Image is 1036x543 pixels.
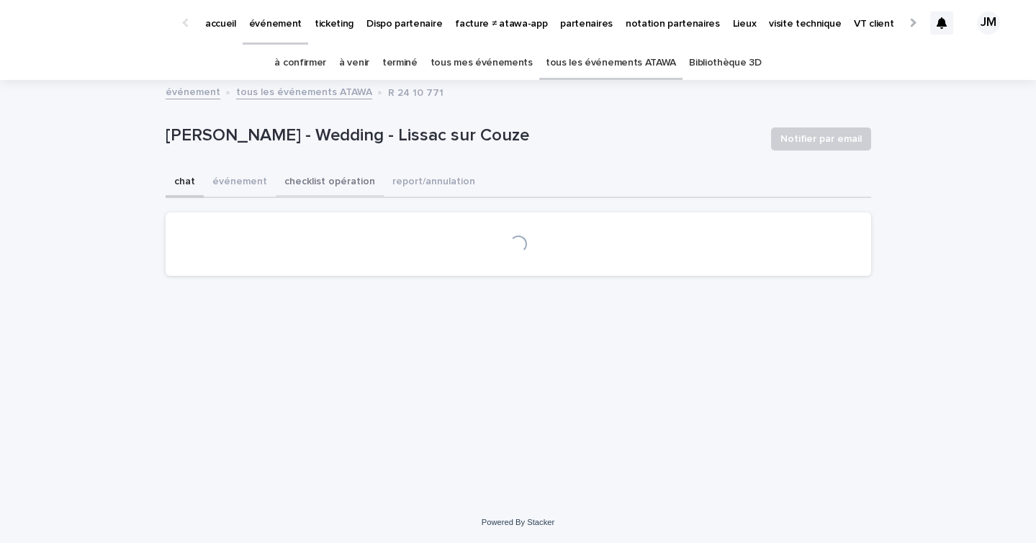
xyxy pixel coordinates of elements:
[382,46,418,80] a: terminé
[236,83,372,99] a: tous les événements ATAWA
[546,46,676,80] a: tous les événements ATAWA
[29,9,168,37] img: Ls34BcGeRexTGTNfXpUC
[689,46,761,80] a: Bibliothèque 3D
[384,168,484,198] button: report/annulation
[276,168,384,198] button: checklist opération
[166,168,204,198] button: chat
[274,46,326,80] a: à confirmer
[482,518,554,526] a: Powered By Stacker
[204,168,276,198] button: événement
[780,132,862,146] span: Notifier par email
[431,46,533,80] a: tous mes événements
[339,46,369,80] a: à venir
[977,12,1000,35] div: JM
[166,125,760,146] p: [PERSON_NAME] - Wedding - Lissac sur Couze
[166,83,220,99] a: événement
[388,84,443,99] p: R 24 10 771
[771,127,871,151] button: Notifier par email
